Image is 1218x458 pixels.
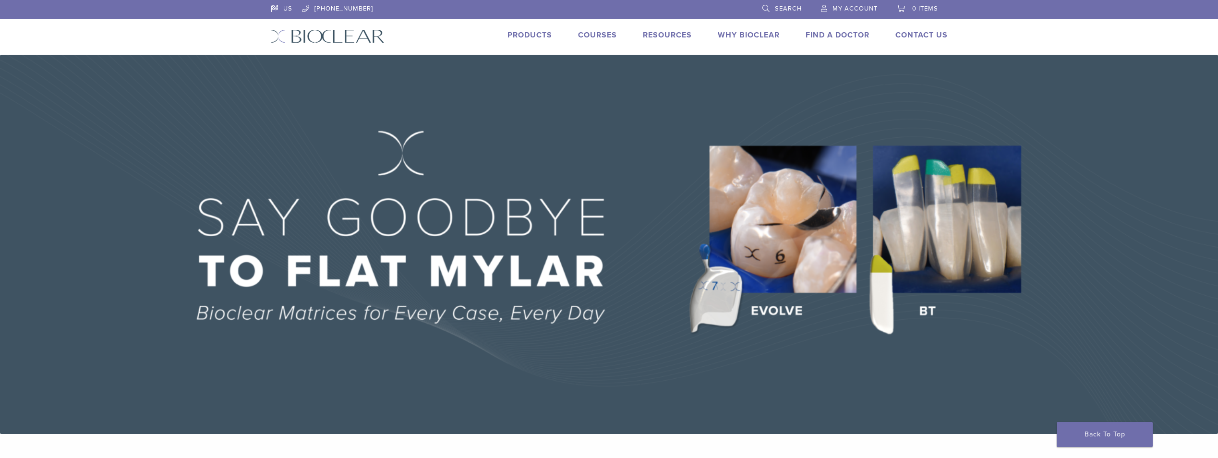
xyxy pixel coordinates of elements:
[806,30,869,40] a: Find A Doctor
[832,5,878,12] span: My Account
[271,29,385,43] img: Bioclear
[895,30,948,40] a: Contact Us
[718,30,780,40] a: Why Bioclear
[578,30,617,40] a: Courses
[775,5,802,12] span: Search
[507,30,552,40] a: Products
[1057,422,1153,447] a: Back To Top
[643,30,692,40] a: Resources
[912,5,938,12] span: 0 items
